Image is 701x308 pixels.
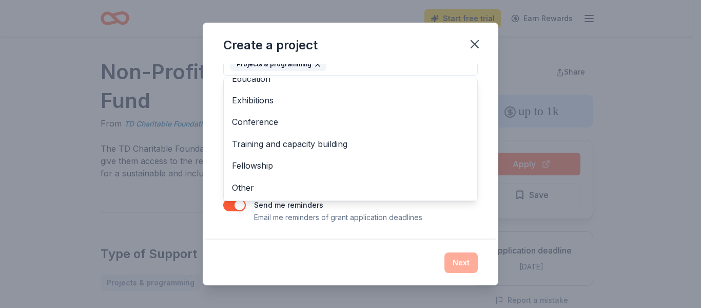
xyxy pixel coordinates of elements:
[232,94,469,107] span: Exhibitions
[232,72,469,85] span: Education
[230,58,326,71] div: Projects & programming
[223,78,478,201] div: General operationsCapitalResearchProjects & programming
[232,181,469,194] span: Other
[232,159,469,172] span: Fellowship
[232,137,469,151] span: Training and capacity building
[232,115,469,129] span: Conference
